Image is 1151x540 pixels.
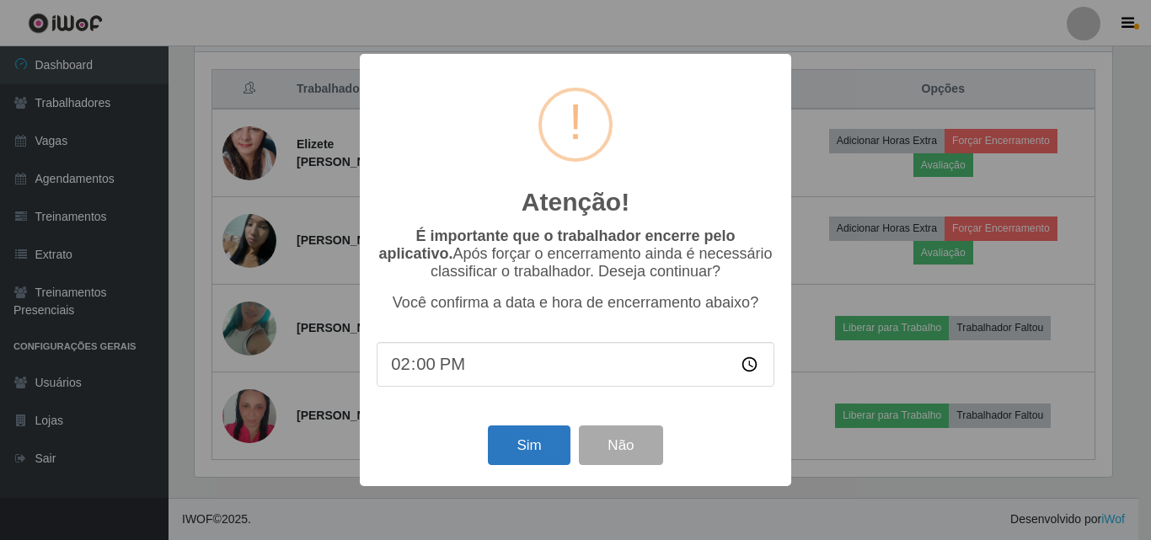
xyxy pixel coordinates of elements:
p: Você confirma a data e hora de encerramento abaixo? [377,294,774,312]
b: É importante que o trabalhador encerre pelo aplicativo. [378,227,735,262]
button: Não [579,425,662,465]
button: Sim [488,425,570,465]
h2: Atenção! [522,187,629,217]
p: Após forçar o encerramento ainda é necessário classificar o trabalhador. Deseja continuar? [377,227,774,281]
